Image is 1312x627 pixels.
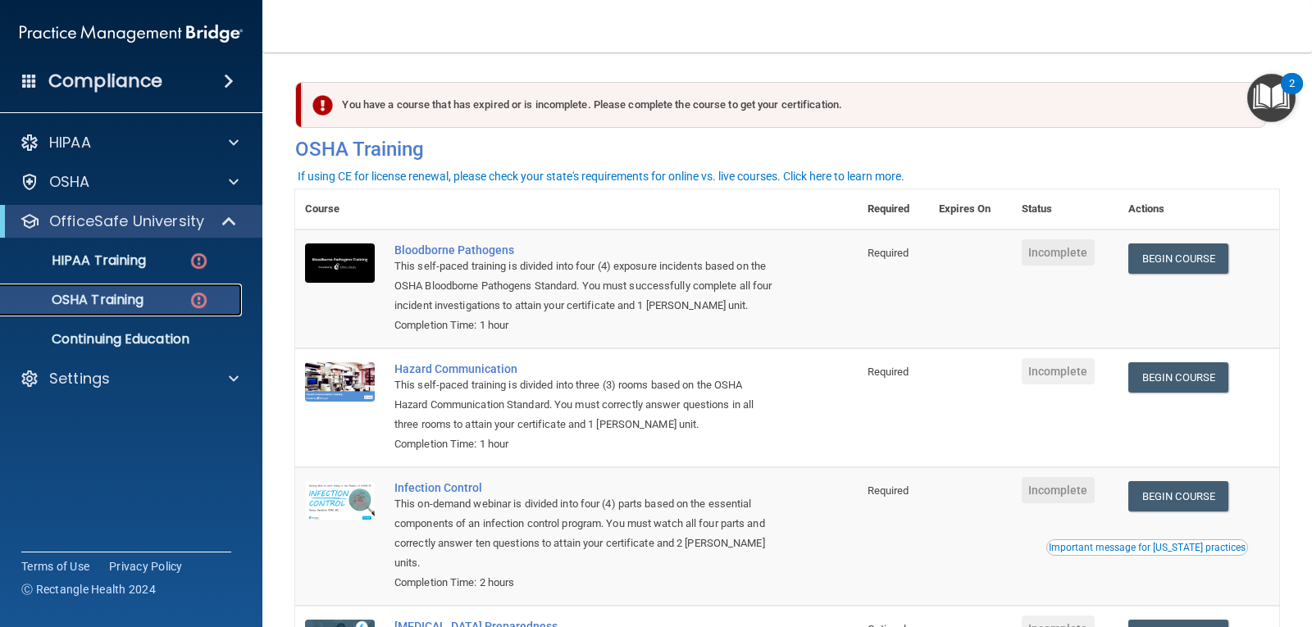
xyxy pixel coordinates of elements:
[1012,189,1118,229] th: Status
[858,189,929,229] th: Required
[109,558,183,575] a: Privacy Policy
[11,252,146,269] p: HIPAA Training
[394,362,776,375] a: Hazard Communication
[868,366,909,378] span: Required
[394,257,776,316] div: This self-paced training is divided into four (4) exposure incidents based on the OSHA Bloodborne...
[49,211,204,231] p: OfficeSafe University
[1118,189,1279,229] th: Actions
[20,369,239,388] a: Settings
[20,17,243,50] img: PMB logo
[20,133,239,152] a: HIPAA
[929,189,1011,229] th: Expires On
[295,189,385,229] th: Course
[20,172,239,192] a: OSHA
[302,82,1266,128] div: You have a course that has expired or is incomplete. Please complete the course to get your certi...
[48,70,162,93] h4: Compliance
[1022,358,1095,384] span: Incomplete
[1128,243,1228,274] a: Begin Course
[1046,539,1248,556] button: Read this if you are a dental practitioner in the state of CA
[394,573,776,593] div: Completion Time: 2 hours
[868,484,909,497] span: Required
[49,369,110,388] p: Settings
[189,290,209,311] img: danger-circle.6113f641.png
[1022,239,1095,266] span: Incomplete
[1247,74,1296,122] button: Open Resource Center, 2 new notifications
[394,375,776,434] div: This self-paced training is divided into three (3) rooms based on the OSHA Hazard Communication S...
[394,481,776,494] a: Infection Control
[1128,481,1228,511] a: Begin Course
[49,133,91,152] p: HIPAA
[189,251,209,271] img: danger-circle.6113f641.png
[21,558,89,575] a: Terms of Use
[1049,543,1246,552] div: Important message for [US_STATE] practices
[1289,84,1295,105] div: 2
[20,211,238,231] a: OfficeSafe University
[11,292,143,308] p: OSHA Training
[868,247,909,259] span: Required
[21,581,156,597] span: Ⓒ Rectangle Health 2024
[295,138,1279,161] h4: OSHA Training
[394,243,776,257] a: Bloodborne Pathogens
[394,494,776,573] div: This on-demand webinar is divided into four (4) parts based on the essential components of an inf...
[11,331,235,348] p: Continuing Education
[295,168,907,184] button: If using CE for license renewal, please check your state's requirements for online vs. live cours...
[1022,477,1095,503] span: Incomplete
[298,170,904,182] div: If using CE for license renewal, please check your state's requirements for online vs. live cours...
[394,316,776,335] div: Completion Time: 1 hour
[1128,362,1228,393] a: Begin Course
[394,434,776,454] div: Completion Time: 1 hour
[49,172,90,192] p: OSHA
[312,95,333,116] img: exclamation-circle-solid-danger.72ef9ffc.png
